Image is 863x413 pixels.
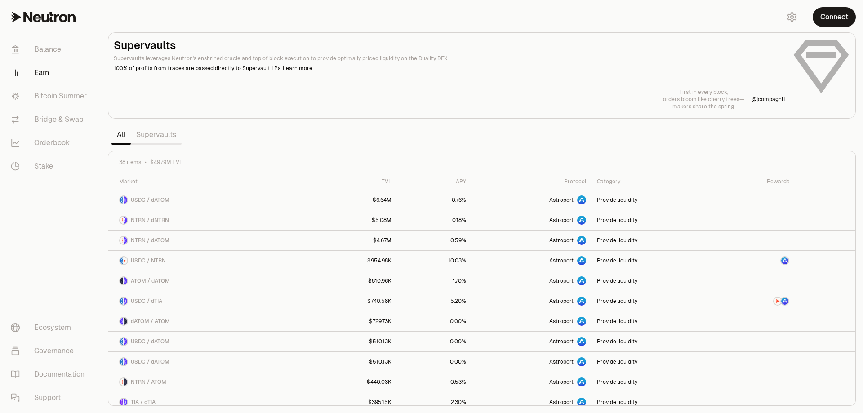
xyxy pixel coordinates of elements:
a: $440.03K [311,372,397,392]
span: USDC / NTRN [131,257,166,264]
span: Astroport [549,237,574,244]
span: Astroport [549,338,574,345]
a: Provide liquidity [592,372,715,392]
span: USDC / dATOM [131,338,169,345]
img: NTRN Logo [120,378,123,386]
a: Astroport [472,271,592,291]
img: ASTRO Logo [781,298,788,305]
a: Earn [4,61,97,84]
a: Astroport [472,251,592,271]
div: Category [597,178,709,185]
img: dNTRN Logo [124,217,127,224]
span: Astroport [549,318,574,325]
a: Provide liquidity [592,251,715,271]
a: 0.76% [397,190,472,210]
a: Provide liquidity [592,190,715,210]
a: NTRN LogoATOM LogoNTRN / ATOM [108,372,311,392]
a: Astroport [472,231,592,250]
span: Astroport [549,217,574,224]
img: USDC Logo [120,358,123,365]
img: ATOM Logo [124,378,127,386]
a: NTRN LogodNTRN LogoNTRN / dNTRN [108,210,311,230]
span: USDC / dATOM [131,358,169,365]
a: ASTRO Logo [715,251,795,271]
span: USDC / dTIA [131,298,162,305]
img: dATOM Logo [124,237,127,244]
a: $729.73K [311,311,397,331]
a: Governance [4,339,97,363]
a: USDC LogodATOM LogoUSDC / dATOM [108,190,311,210]
p: 100% of profits from trades are passed directly to Supervault LPs. [114,64,785,72]
a: USDC LogodTIA LogoUSDC / dTIA [108,291,311,311]
div: APY [402,178,466,185]
a: 0.00% [397,332,472,351]
a: Provide liquidity [592,210,715,230]
a: dATOM LogoATOM LogodATOM / ATOM [108,311,311,331]
span: dATOM / ATOM [131,318,170,325]
a: Provide liquidity [592,332,715,351]
span: 38 items [119,159,141,166]
a: First in every block,orders bloom like cherry trees—makers share the spring. [663,89,744,110]
a: Learn more [283,65,312,72]
img: USDC Logo [120,257,123,264]
a: 0.59% [397,231,472,250]
a: NTRN LogodATOM LogoNTRN / dATOM [108,231,311,250]
p: makers share the spring. [663,103,744,110]
a: Provide liquidity [592,311,715,331]
img: NTRN Logo [120,217,123,224]
img: ATOM Logo [120,277,123,284]
img: ATOM Logo [124,318,127,325]
a: $510.13K [311,352,397,372]
span: $49.79M TVL [150,159,182,166]
span: Astroport [549,378,574,386]
a: Astroport [472,372,592,392]
a: Ecosystem [4,316,97,339]
span: Astroport [549,277,574,284]
span: USDC / dATOM [131,196,169,204]
h2: Supervaults [114,38,785,53]
span: Astroport [549,298,574,305]
img: dATOM Logo [120,318,123,325]
a: 0.53% [397,372,472,392]
a: Provide liquidity [592,231,715,250]
span: NTRN / ATOM [131,378,166,386]
a: Provide liquidity [592,392,715,412]
img: NTRN Logo [774,298,781,305]
img: dATOM Logo [124,277,127,284]
img: USDC Logo [120,298,123,305]
a: All [111,126,131,144]
a: Provide liquidity [592,352,715,372]
a: Astroport [472,311,592,331]
a: Documentation [4,363,97,386]
a: Supervaults [131,126,182,144]
img: dTIA Logo [124,399,127,406]
a: $510.13K [311,332,397,351]
a: $4.67M [311,231,397,250]
img: dATOM Logo [124,338,127,345]
div: Market [119,178,306,185]
a: $740.58K [311,291,397,311]
a: Astroport [472,392,592,412]
a: $954.98K [311,251,397,271]
a: 0.18% [397,210,472,230]
span: Astroport [549,196,574,204]
span: Astroport [549,358,574,365]
span: TIA / dTIA [131,399,156,406]
a: Provide liquidity [592,271,715,291]
img: dTIA Logo [124,298,127,305]
img: dATOM Logo [124,358,127,365]
div: Protocol [477,178,586,185]
a: $395.15K [311,392,397,412]
a: Astroport [472,291,592,311]
a: Bitcoin Summer [4,84,97,108]
a: Orderbook [4,131,97,155]
img: ASTRO Logo [781,257,788,264]
div: TVL [317,178,391,185]
a: NTRN LogoASTRO Logo [715,291,795,311]
a: 0.00% [397,311,472,331]
span: Astroport [549,257,574,264]
a: ATOM LogodATOM LogoATOM / dATOM [108,271,311,291]
img: NTRN Logo [120,237,123,244]
p: Supervaults leverages Neutron's enshrined oracle and top of block execution to provide optimally ... [114,54,785,62]
img: NTRN Logo [124,257,127,264]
